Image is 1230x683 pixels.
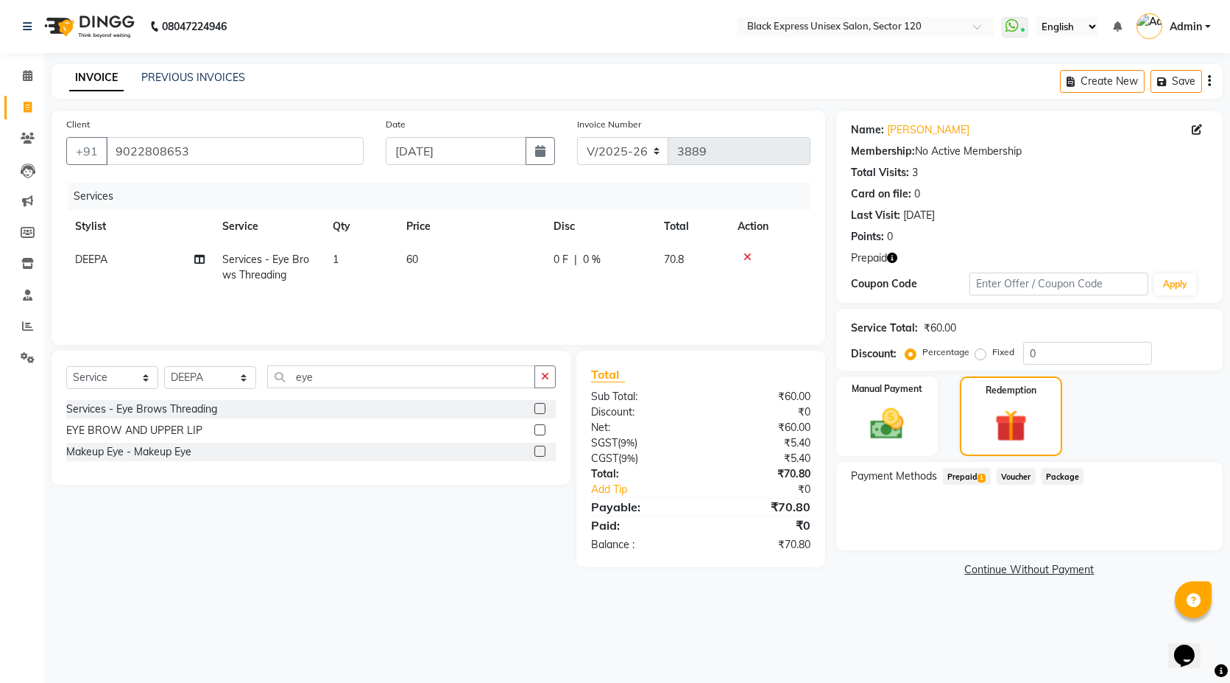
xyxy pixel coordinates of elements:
[729,210,810,243] th: Action
[267,365,535,388] input: Search or Scan
[851,469,937,484] span: Payment Methods
[943,468,991,485] span: Prepaid
[38,6,138,47] img: logo
[1060,70,1145,93] button: Create New
[66,210,213,243] th: Stylist
[106,137,364,165] input: Search by Name/Mobile/Email/Code
[851,346,897,362] div: Discount:
[922,346,969,359] label: Percentage
[69,65,124,91] a: INVOICE
[887,229,893,245] div: 0
[851,186,911,202] div: Card on file:
[978,474,986,483] span: 1
[580,466,701,482] div: Total:
[621,452,635,464] span: 9%
[997,468,1036,485] span: Voucher
[580,435,701,451] div: ( )
[887,122,969,138] a: [PERSON_NAME]
[213,210,324,243] th: Service
[701,420,821,435] div: ₹60.00
[1168,624,1215,668] iframe: chat widget
[66,137,107,165] button: +91
[580,420,701,435] div: Net:
[852,382,922,396] label: Manual Payment
[851,208,900,223] div: Last Visit:
[851,229,884,245] div: Points:
[141,71,245,84] a: PREVIOUS INVOICES
[839,562,1220,578] a: Continue Without Payment
[591,452,618,465] span: CGST
[66,444,191,460] div: Makeup Eye - Makeup Eye
[986,384,1036,397] label: Redemption
[222,253,309,281] span: Services - Eye Brows Threading
[701,498,821,516] div: ₹70.80
[580,451,701,466] div: ( )
[75,253,107,266] span: DEEPA
[66,423,202,438] div: EYE BROW AND UPPER LIP
[701,537,821,553] div: ₹70.80
[985,406,1037,446] img: _gift.svg
[397,210,545,243] th: Price
[66,118,90,131] label: Client
[701,516,821,534] div: ₹0
[580,482,721,497] a: Add Tip
[969,273,1148,295] input: Enter Offer / Coupon Code
[545,210,655,243] th: Disc
[406,253,418,266] span: 60
[554,252,568,267] span: 0 F
[580,537,701,553] div: Balance :
[912,165,918,181] div: 3
[580,498,701,516] div: Payable:
[701,389,821,404] div: ₹60.00
[1154,273,1196,295] button: Apply
[591,367,625,382] span: Total
[1170,19,1202,35] span: Admin
[1137,13,1162,39] img: Admin
[591,436,618,449] span: SGST
[860,404,914,444] img: _cash.svg
[68,183,821,210] div: Services
[324,210,397,243] th: Qty
[66,402,217,417] div: Services - Eye Brows Threading
[333,253,339,266] span: 1
[924,321,956,336] div: ₹60.00
[162,6,227,47] b: 08047224946
[621,437,635,449] span: 9%
[655,210,729,243] th: Total
[851,144,1208,159] div: No Active Membership
[992,346,1014,359] label: Fixed
[851,144,915,159] div: Membership:
[580,404,701,420] div: Discount:
[664,253,684,266] span: 70.8
[903,208,935,223] div: [DATE]
[721,482,821,497] div: ₹0
[580,516,701,534] div: Paid:
[577,118,641,131] label: Invoice Number
[701,466,821,482] div: ₹70.80
[851,251,887,266] span: Prepaid
[851,276,970,292] div: Coupon Code
[574,252,577,267] span: |
[1042,468,1084,485] span: Package
[701,451,821,466] div: ₹5.40
[851,321,918,336] div: Service Total:
[851,165,909,181] div: Total Visits:
[386,118,406,131] label: Date
[580,389,701,404] div: Sub Total:
[851,122,884,138] div: Name:
[914,186,920,202] div: 0
[701,435,821,451] div: ₹5.40
[701,404,821,420] div: ₹0
[583,252,601,267] span: 0 %
[1151,70,1202,93] button: Save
